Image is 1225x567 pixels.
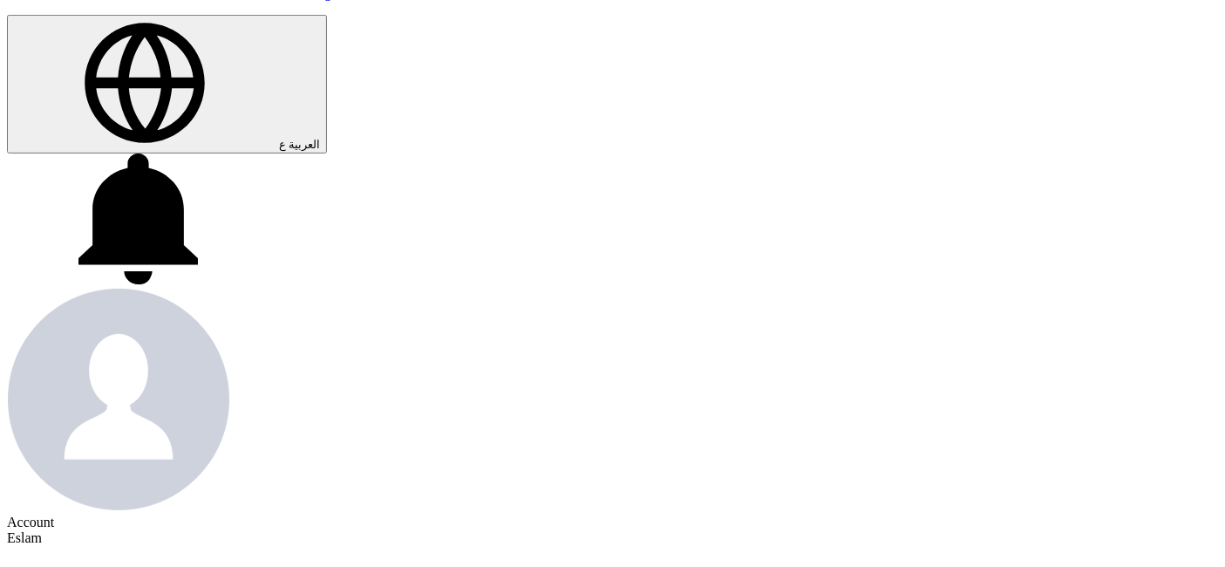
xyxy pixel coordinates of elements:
[279,138,286,151] span: ع
[289,138,320,151] span: العربية
[7,15,327,154] button: العربية ع
[7,515,1218,530] div: Account
[7,288,230,511] img: profile_test.png
[7,530,1218,546] div: Eslam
